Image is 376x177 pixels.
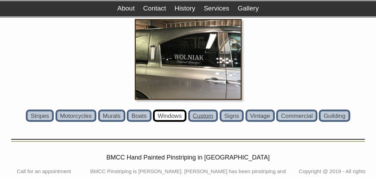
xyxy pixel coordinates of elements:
[26,109,54,122] a: Stripes
[238,5,259,12] a: Gallery
[56,109,97,122] a: Motorcycles
[135,19,242,100] img: IMG_1600.JPG
[10,153,366,162] h2: BMCC Hand Painted Pinstriping in [GEOGRAPHIC_DATA]
[188,109,218,122] a: Custom
[127,109,151,122] a: Boats
[276,109,317,122] a: Commercial
[98,109,125,122] a: Murals
[245,109,275,122] a: Vintage
[117,5,135,12] a: About
[143,5,166,12] a: Contact
[175,5,195,12] a: History
[153,109,186,122] a: Windows
[10,168,77,176] li: Call for an appointment
[204,5,229,12] a: Services
[220,109,244,122] a: Signs
[319,109,350,122] a: Guilding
